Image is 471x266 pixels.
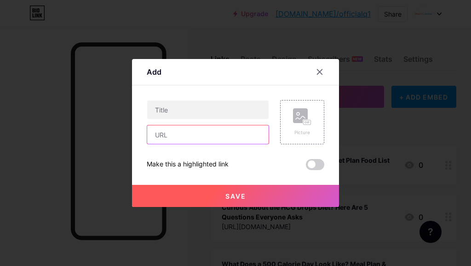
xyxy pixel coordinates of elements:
[225,192,246,200] span: Save
[147,159,229,170] div: Make this a highlighted link
[147,100,269,119] input: Title
[132,185,339,207] button: Save
[293,129,311,136] div: Picture
[147,125,269,144] input: URL
[147,66,161,77] div: Add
